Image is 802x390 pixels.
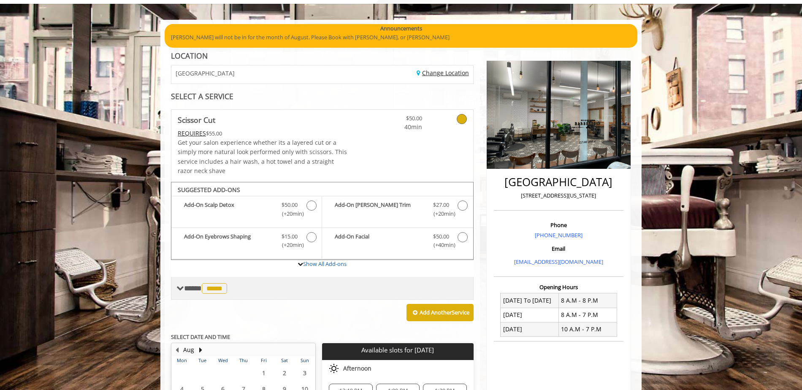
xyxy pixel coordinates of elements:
[496,176,621,188] h2: [GEOGRAPHIC_DATA]
[494,284,623,290] h3: Opening Hours
[372,122,422,132] span: 40min
[514,258,603,265] a: [EMAIL_ADDRESS][DOMAIN_NAME]
[282,232,298,241] span: $15.00
[558,322,617,336] td: 10 A.M - 7 P.M
[335,232,424,250] b: Add-On Facial
[501,293,559,308] td: [DATE] To [DATE]
[176,70,235,76] span: [GEOGRAPHIC_DATA]
[326,232,469,252] label: Add-On Facial
[433,232,449,241] span: $50.00
[183,345,194,355] button: Aug
[558,308,617,322] td: 8 A.M - 7 P.M
[197,345,204,355] button: Next Month
[178,138,347,176] p: Get your salon experience whether its a layered cut or a simply more natural look performed only ...
[178,129,347,138] div: $55.00
[184,200,273,218] b: Add-On Scalp Detox
[277,209,302,218] span: (+20min )
[380,24,422,33] b: Announcements
[343,365,371,372] span: Afternoon
[326,200,469,220] label: Add-On Beard Trim
[295,356,315,365] th: Sun
[171,333,230,341] b: SELECT DATE AND TIME
[282,200,298,209] span: $50.00
[176,232,317,252] label: Add-On Eyebrows Shaping
[417,69,469,77] a: Change Location
[178,114,215,126] b: Scissor Cut
[171,33,631,42] p: [PERSON_NAME] will not be in for the month of August. Please Book with [PERSON_NAME], or [PERSON_...
[558,293,617,308] td: 8 A.M - 8 P.M
[372,110,422,132] a: $50.00
[496,191,621,200] p: [STREET_ADDRESS][US_STATE]
[178,186,240,194] b: SUGGESTED ADD-ONS
[501,322,559,336] td: [DATE]
[535,231,583,239] a: [PHONE_NUMBER]
[171,92,474,100] div: SELECT A SERVICE
[501,308,559,322] td: [DATE]
[178,129,206,137] span: This service needs some Advance to be paid before we block your appointment
[496,222,621,228] h3: Phone
[171,182,474,260] div: Scissor Cut Add-onS
[277,241,302,249] span: (+20min )
[254,356,274,365] th: Fri
[171,51,208,61] b: LOCATION
[428,209,453,218] span: (+20min )
[335,200,424,218] b: Add-On [PERSON_NAME] Trim
[496,246,621,252] h3: Email
[233,356,253,365] th: Thu
[406,304,474,322] button: Add AnotherService
[173,345,180,355] button: Previous Month
[433,200,449,209] span: $27.00
[192,356,212,365] th: Tue
[274,356,294,365] th: Sat
[176,200,317,220] label: Add-On Scalp Detox
[329,363,339,374] img: afternoon slots
[303,260,347,268] a: Show All Add-ons
[172,356,192,365] th: Mon
[184,232,273,250] b: Add-On Eyebrows Shaping
[325,347,470,354] p: Available slots for [DATE]
[428,241,453,249] span: (+40min )
[420,309,469,316] b: Add Another Service
[213,356,233,365] th: Wed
